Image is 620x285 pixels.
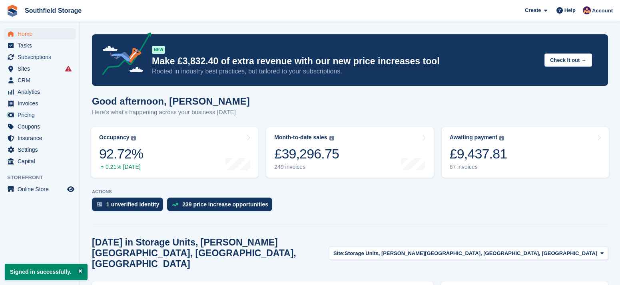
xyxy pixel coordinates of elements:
[274,164,339,170] div: 249 invoices
[152,67,538,76] p: Rooted in industry best practices, but tailored to your subscriptions.
[92,198,167,215] a: 1 unverified identity
[97,202,102,207] img: verify_identity-adf6edd0f0f0b5bbfe63781bf79b02c33cf7c696d77639b501bdc392416b5a36.svg
[18,51,66,63] span: Subscriptions
[7,174,80,182] span: Storefront
[92,108,250,117] p: Here's what's happening across your business [DATE]
[274,134,327,141] div: Month-to-date sales
[4,28,76,40] a: menu
[99,146,143,162] div: 92.72%
[4,75,76,86] a: menu
[4,40,76,51] a: menu
[18,109,66,121] span: Pricing
[99,164,143,170] div: 0.21% [DATE]
[92,189,608,194] p: ACTIONS
[18,75,66,86] span: CRM
[450,164,507,170] div: 67 invoices
[274,146,339,162] div: £39,296.75
[4,133,76,144] a: menu
[131,136,136,141] img: icon-info-grey-7440780725fd019a000dd9b08b2336e03edf1995a4989e88bcd33f0948082b44.svg
[4,121,76,132] a: menu
[18,28,66,40] span: Home
[564,6,576,14] span: Help
[4,51,76,63] a: menu
[22,4,85,17] a: Southfield Storage
[450,146,507,162] div: £9,437.81
[450,134,498,141] div: Awaiting payment
[4,144,76,155] a: menu
[152,46,165,54] div: NEW
[544,53,592,67] button: Check it out →
[499,136,504,141] img: icon-info-grey-7440780725fd019a000dd9b08b2336e03edf1995a4989e88bcd33f0948082b44.svg
[6,5,18,17] img: stora-icon-8386f47178a22dfd0bd8f6a31ec36ba5ce8667c1dd55bd0f319d3a0aa187defe.svg
[345,249,597,257] span: Storage Units, [PERSON_NAME][GEOGRAPHIC_DATA], [GEOGRAPHIC_DATA], [GEOGRAPHIC_DATA]
[4,109,76,121] a: menu
[4,98,76,109] a: menu
[5,264,88,280] p: Signed in successfully.
[18,133,66,144] span: Insurance
[167,198,276,215] a: 239 price increase opportunities
[18,121,66,132] span: Coupons
[65,65,72,72] i: Smart entry sync failures have occurred
[18,86,66,97] span: Analytics
[18,184,66,195] span: Online Store
[18,63,66,74] span: Sites
[18,98,66,109] span: Invoices
[66,184,76,194] a: Preview store
[592,7,613,15] span: Account
[583,6,591,14] img: Sharon Law
[91,127,258,178] a: Occupancy 92.72% 0.21% [DATE]
[96,32,152,78] img: price-adjustments-announcement-icon-8257ccfd72463d97f412b2fc003d46551f7dbcb40ab6d574587a9cd5c0d94...
[4,184,76,195] a: menu
[4,156,76,167] a: menu
[18,144,66,155] span: Settings
[92,237,329,269] h2: [DATE] in Storage Units, [PERSON_NAME][GEOGRAPHIC_DATA], [GEOGRAPHIC_DATA], [GEOGRAPHIC_DATA]
[99,134,129,141] div: Occupancy
[333,249,345,257] span: Site:
[4,86,76,97] a: menu
[329,136,334,141] img: icon-info-grey-7440780725fd019a000dd9b08b2336e03edf1995a4989e88bcd33f0948082b44.svg
[18,156,66,167] span: Capital
[4,63,76,74] a: menu
[442,127,609,178] a: Awaiting payment £9,437.81 67 invoices
[152,55,538,67] p: Make £3,832.40 of extra revenue with our new price increases tool
[182,201,268,208] div: 239 price increase opportunities
[106,201,159,208] div: 1 unverified identity
[92,96,250,107] h1: Good afternoon, [PERSON_NAME]
[329,247,608,260] button: Site: Storage Units, [PERSON_NAME][GEOGRAPHIC_DATA], [GEOGRAPHIC_DATA], [GEOGRAPHIC_DATA]
[525,6,541,14] span: Create
[18,40,66,51] span: Tasks
[172,203,178,206] img: price_increase_opportunities-93ffe204e8149a01c8c9dc8f82e8f89637d9d84a8eef4429ea346261dce0b2c0.svg
[266,127,433,178] a: Month-to-date sales £39,296.75 249 invoices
